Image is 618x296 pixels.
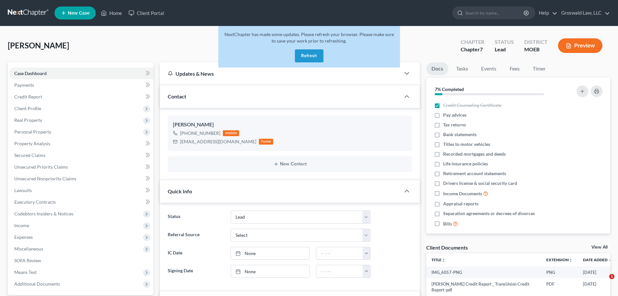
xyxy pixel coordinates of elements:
span: Appraisal reports [443,200,479,207]
span: Additional Documents [14,281,60,287]
span: Unsecured Nonpriority Claims [14,176,76,181]
a: SOFA Review [9,255,153,266]
a: Fees [504,62,525,75]
i: unfold_more [442,258,445,262]
a: Date Added expand_more [583,257,612,262]
a: Groswald Law, LLC [558,7,610,19]
td: [DATE] [578,278,617,296]
label: Status [164,211,227,224]
div: mobile [223,130,239,136]
span: Separation agreements or decrees of divorces [443,210,535,217]
span: Titles to motor vehicles [443,141,490,148]
label: IC Date [164,247,227,260]
a: Help [536,7,557,19]
span: Payments [14,82,34,88]
span: Secured Claims [14,152,45,158]
span: Credit Counseling Certificate [443,102,501,109]
a: Lawsuits [9,185,153,196]
label: Referral Source [164,229,227,242]
td: [DATE] [578,266,617,278]
span: Drivers license & social security card [443,180,517,187]
span: Tax returns [443,122,466,128]
span: Lawsuits [14,187,32,193]
i: unfold_more [569,258,573,262]
span: Unsecured Priority Claims [14,164,68,170]
a: Unsecured Priority Claims [9,161,153,173]
span: Personal Property [14,129,51,135]
a: Extensionunfold_more [546,257,573,262]
span: Contact [168,93,186,99]
span: Retirement account statements [443,170,506,177]
div: home [259,139,273,145]
label: Signing Date [164,265,227,278]
span: Pay advices [443,112,467,118]
a: Events [476,62,502,75]
span: Case Dashboard [14,71,47,76]
span: Miscellaneous [14,246,43,251]
a: View All [591,245,608,250]
input: Search by name... [465,7,525,19]
strong: 7% Completed [435,86,464,92]
button: New Contact [173,161,407,167]
a: None [231,265,309,277]
a: None [231,247,309,260]
a: Property Analysis [9,138,153,149]
div: District [524,38,548,46]
span: 1 [609,274,614,279]
a: Titleunfold_more [431,257,445,262]
span: Executory Contracts [14,199,56,205]
a: Unsecured Nonpriority Claims [9,173,153,185]
div: Status [495,38,514,46]
input: -- : -- [316,247,363,260]
button: Preview [558,38,602,53]
span: Codebtors Insiders & Notices [14,211,73,216]
a: Docs [426,62,448,75]
a: Executory Contracts [9,196,153,208]
div: Chapter [461,38,484,46]
span: Recorded mortgages and deeds [443,151,506,157]
input: -- : -- [316,265,363,277]
span: [PERSON_NAME] [8,41,69,50]
a: Tasks [451,62,473,75]
span: Property Analysis [14,141,50,146]
a: Client Portal [125,7,167,19]
span: Life insurance policies [443,161,488,167]
td: PDF [541,278,578,296]
span: New Case [68,11,90,16]
span: Bank statements [443,131,477,138]
div: [EMAIL_ADDRESS][DOMAIN_NAME] [180,138,256,145]
a: Secured Claims [9,149,153,161]
a: Case Dashboard [9,68,153,79]
div: Chapter [461,46,484,53]
div: [PERSON_NAME] [173,121,407,129]
a: Timer [527,62,551,75]
div: Client Documents [426,244,468,251]
button: Refresh [295,49,323,62]
span: Income Documents [443,190,482,197]
span: Quick Info [168,188,192,194]
span: Bills [443,221,452,227]
a: Credit Report [9,91,153,103]
span: SOFA Review [14,258,41,263]
div: [PHONE_NUMBER] [180,130,220,136]
a: Payments [9,79,153,91]
span: NextChapter has made some updates. Please refresh your browser. Please make sure to save your wor... [224,32,394,44]
span: Client Profile [14,106,41,111]
a: Home [98,7,125,19]
i: expand_more [608,258,612,262]
iframe: Intercom live chat [596,274,612,290]
div: Updates & News [168,70,393,77]
span: Real Property [14,117,42,123]
span: Expenses [14,234,33,240]
div: MOEB [524,46,548,53]
td: PNG [541,266,578,278]
span: 7 [480,46,483,52]
span: Credit Report [14,94,42,99]
span: Means Test [14,269,37,275]
td: [PERSON_NAME] Credit Report _ TransUnion Credit Report-pdf [426,278,541,296]
td: IMG_6057-PNG [426,266,541,278]
span: Income [14,223,29,228]
div: Lead [495,46,514,53]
